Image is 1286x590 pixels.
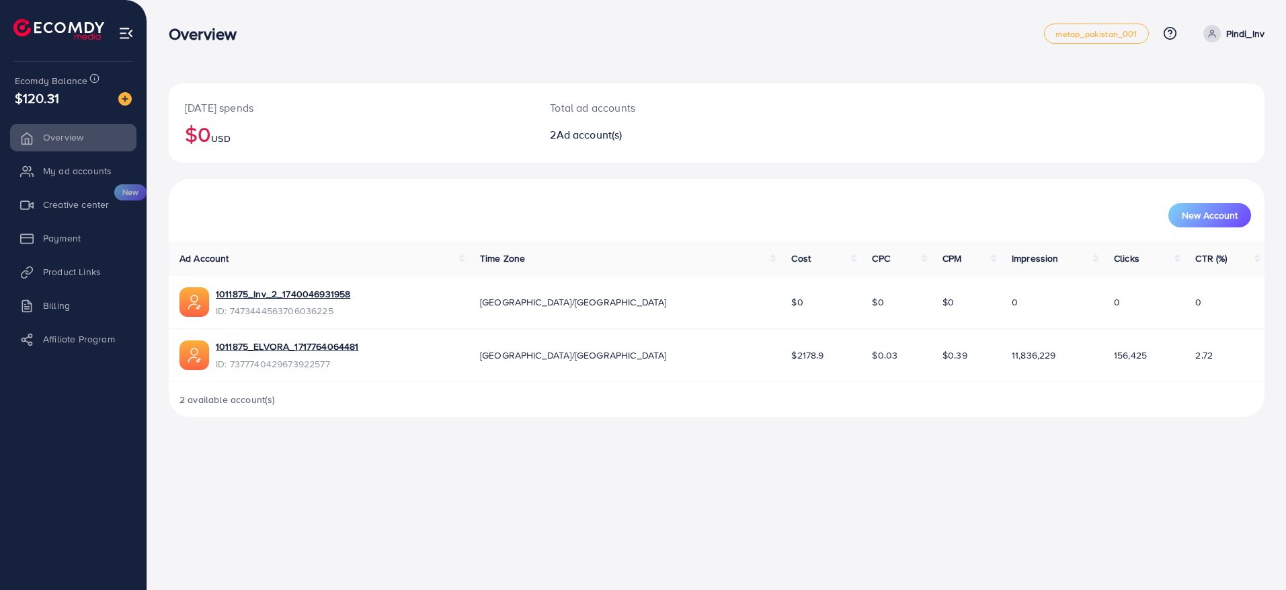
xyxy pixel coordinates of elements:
[550,100,792,116] p: Total ad accounts
[1055,30,1137,38] span: metap_pakistan_001
[1114,348,1147,362] span: 156,425
[1195,348,1213,362] span: 2.72
[216,287,350,301] a: 1011875_Inv_2_1740046931958
[480,252,525,265] span: Time Zone
[942,252,961,265] span: CPM
[942,348,967,362] span: $0.39
[791,252,811,265] span: Cost
[1012,252,1059,265] span: Impression
[1226,26,1264,42] p: Pindi_Inv
[480,348,667,362] span: [GEOGRAPHIC_DATA]/[GEOGRAPHIC_DATA]
[179,287,209,317] img: ic-ads-acc.e4c84228.svg
[118,26,134,41] img: menu
[185,100,518,116] p: [DATE] spends
[179,340,209,370] img: ic-ads-acc.e4c84228.svg
[942,295,954,309] span: $0
[13,19,104,40] img: logo
[1182,211,1238,220] span: New Account
[211,132,230,145] span: USD
[15,88,59,108] span: $120.31
[1012,295,1018,309] span: 0
[557,127,622,142] span: Ad account(s)
[1195,295,1201,309] span: 0
[179,252,229,265] span: Ad Account
[216,357,358,371] span: ID: 7377740429673922577
[480,295,667,309] span: [GEOGRAPHIC_DATA]/[GEOGRAPHIC_DATA]
[1044,24,1149,44] a: metap_pakistan_001
[872,295,883,309] span: $0
[216,304,350,318] span: ID: 7473444563706036225
[550,128,792,141] h2: 2
[179,393,276,406] span: 2 available account(s)
[1195,252,1227,265] span: CTR (%)
[118,92,132,106] img: image
[1198,25,1264,42] a: Pindi_Inv
[1114,295,1120,309] span: 0
[872,252,889,265] span: CPC
[1114,252,1139,265] span: Clicks
[1012,348,1056,362] span: 11,836,229
[15,74,87,87] span: Ecomdy Balance
[169,24,247,44] h3: Overview
[791,295,803,309] span: $0
[216,340,358,353] a: 1011875_ELVORA_1717764064481
[791,348,823,362] span: $2178.9
[185,121,518,147] h2: $0
[1168,203,1251,227] button: New Account
[872,348,897,362] span: $0.03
